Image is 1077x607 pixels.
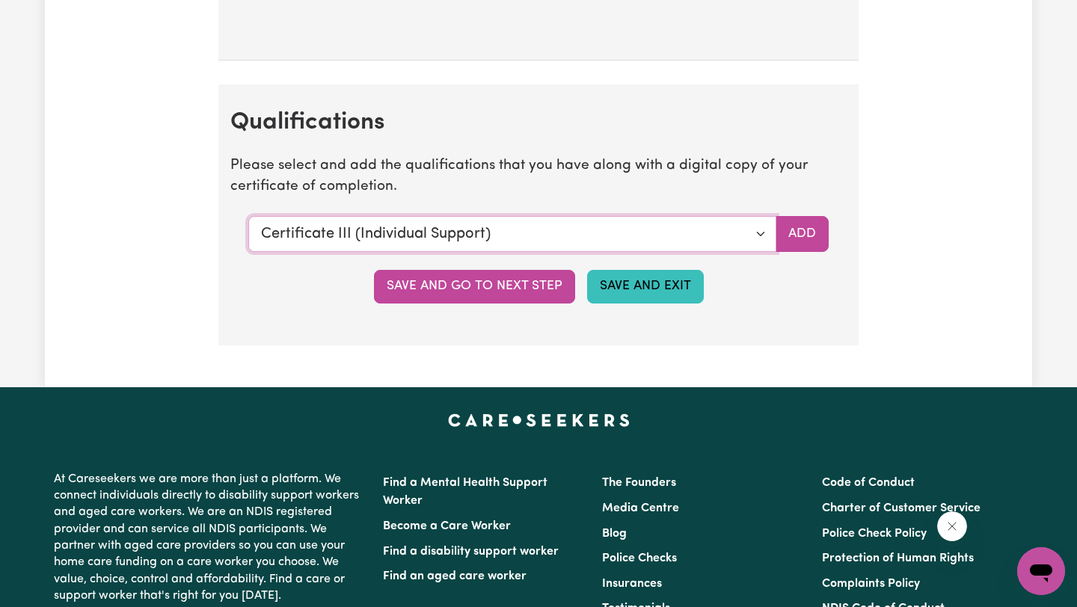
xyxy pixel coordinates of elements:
iframe: Close message [937,511,967,541]
a: Media Centre [602,502,679,514]
a: Find a disability support worker [383,546,559,558]
a: Find an aged care worker [383,570,527,582]
a: Protection of Human Rights [822,552,974,564]
a: Insurances [602,578,662,590]
a: Careseekers home page [448,414,630,426]
h2: Qualifications [230,108,847,137]
a: Become a Care Worker [383,520,511,532]
button: Save and Exit [587,270,704,303]
p: Please select and add the qualifications that you have along with a digital copy of your certific... [230,155,847,199]
a: Police Checks [602,552,677,564]
a: Code of Conduct [822,477,915,489]
span: Need any help? [9,10,90,22]
a: Charter of Customer Service [822,502,981,514]
iframe: Button to launch messaging window [1017,547,1065,595]
a: The Founders [602,477,676,489]
button: Add selected qualification [776,216,829,252]
button: Save and go to next step [374,270,575,303]
a: Blog [602,528,627,540]
a: Police Check Policy [822,528,927,540]
a: Complaints Policy [822,578,920,590]
a: Find a Mental Health Support Worker [383,477,547,507]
